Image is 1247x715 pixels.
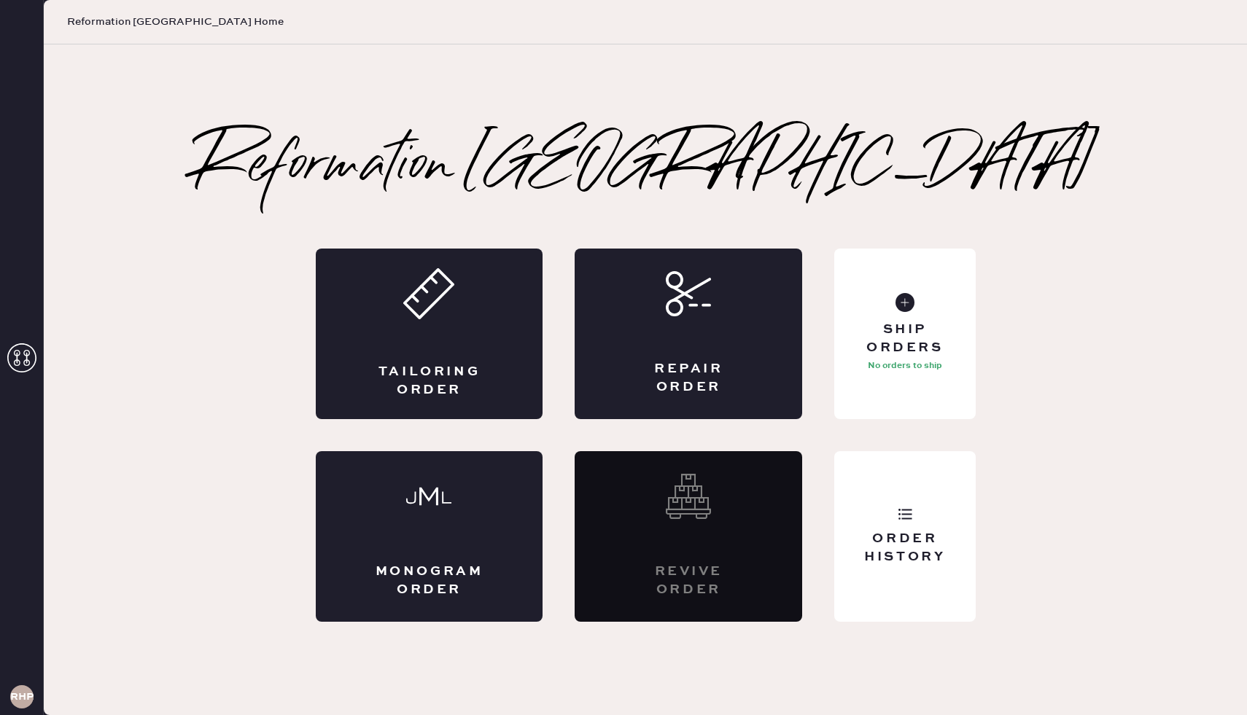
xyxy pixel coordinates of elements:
div: Interested? Contact us at care@hemster.co [575,451,802,622]
iframe: Front Chat [1003,512,1243,712]
p: No orders to ship [868,357,942,375]
div: Repair Order [633,360,744,396]
h3: RHPA [10,692,34,702]
div: Tailoring Order [374,363,485,399]
div: Ship Orders [846,321,963,357]
div: Revive order [633,563,744,599]
h2: Reformation [GEOGRAPHIC_DATA] [195,138,1097,196]
span: Reformation [GEOGRAPHIC_DATA] Home [67,15,284,29]
div: Order History [846,530,963,566]
div: Monogram Order [374,563,485,599]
